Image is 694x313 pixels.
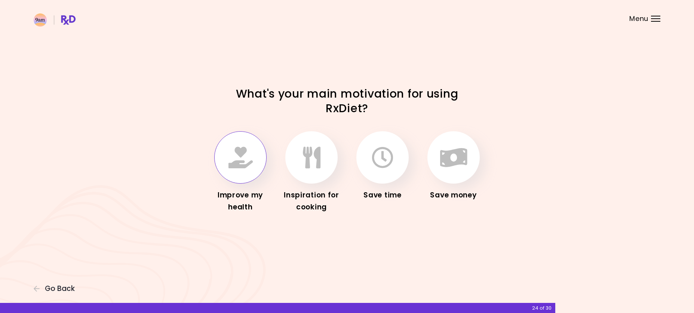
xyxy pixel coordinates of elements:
[211,189,270,213] div: Improve my health
[353,189,412,201] div: Save time
[424,189,483,201] div: Save money
[34,285,79,293] button: Go Back
[45,285,75,293] span: Go Back
[282,189,341,213] div: Inspiration for cooking
[216,86,478,116] h1: What's your main motivation for using RxDiet?
[629,15,648,22] span: Menu
[34,13,76,27] img: RxDiet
